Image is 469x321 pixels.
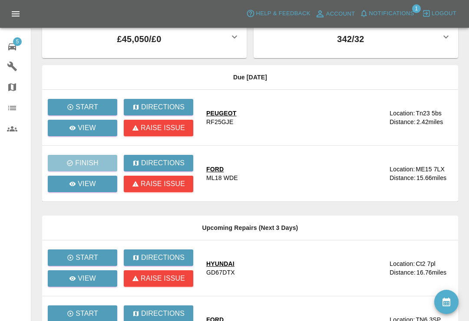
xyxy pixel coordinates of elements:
[78,179,96,189] p: View
[390,259,415,268] div: Location:
[313,7,357,21] a: Account
[206,165,383,182] a: FORDML18 WDE
[141,158,185,168] p: Directions
[76,308,98,319] p: Start
[206,174,238,182] div: ML18 WDE
[124,176,193,192] button: Raise issue
[390,268,416,277] div: Distance:
[13,37,22,46] span: 5
[141,273,185,284] p: Raise issue
[49,33,229,46] p: £45,050 / £0
[42,65,458,90] th: Due [DATE]
[48,99,117,115] button: Start
[124,155,193,171] button: Directions
[48,176,117,192] a: View
[416,268,451,277] div: 16.76 miles
[434,290,459,314] button: availability
[256,9,310,19] span: Help & Feedback
[206,259,235,268] div: HYUNDAI
[206,165,238,174] div: FORD
[206,268,235,277] div: GD67DTX
[48,120,117,136] a: View
[206,259,383,277] a: HYUNDAIGD67DTX
[141,252,185,263] p: Directions
[432,9,456,19] span: Logout
[244,7,312,20] button: Help & Feedback
[416,109,442,118] div: Tn23 5bs
[78,123,96,133] p: View
[390,109,451,126] a: Location:Tn23 5bsDistance:2.42miles
[141,102,185,112] p: Directions
[326,9,355,19] span: Account
[141,308,185,319] p: Directions
[357,7,416,20] button: Notifications
[390,118,416,126] div: Distance:
[141,123,185,133] p: Raise issue
[42,216,458,240] th: Upcoming Repairs (Next 3 Days)
[124,120,193,136] button: Raise issue
[5,3,26,24] button: Open drawer
[416,118,451,126] div: 2.42 miles
[390,259,451,277] a: Location:Ct2 7plDistance:16.76miles
[254,15,458,58] button: # of Jobs Allocated All Time / Month:342/32
[390,109,415,118] div: Location:
[124,270,193,287] button: Raise issue
[261,33,441,46] p: 342 / 32
[48,249,117,266] button: Start
[390,165,451,182] a: Location:ME15 7LXDistance:15.66miles
[76,102,98,112] p: Start
[42,15,247,58] button: Total Revenue All Time / Allocated:£45,050/£0
[124,249,193,266] button: Directions
[390,174,416,182] div: Distance:
[412,4,421,13] span: 1
[206,109,237,118] div: PEUGEOT
[420,7,459,20] button: Logout
[124,99,193,115] button: Directions
[48,270,117,287] a: View
[206,118,234,126] div: RF25GJE
[369,9,414,19] span: Notifications
[390,165,415,174] div: Location:
[78,273,96,284] p: View
[416,165,445,174] div: ME15 7LX
[76,252,98,263] p: Start
[206,109,383,126] a: PEUGEOTRF25GJE
[141,179,185,189] p: Raise issue
[416,174,451,182] div: 15.66 miles
[416,259,435,268] div: Ct2 7pl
